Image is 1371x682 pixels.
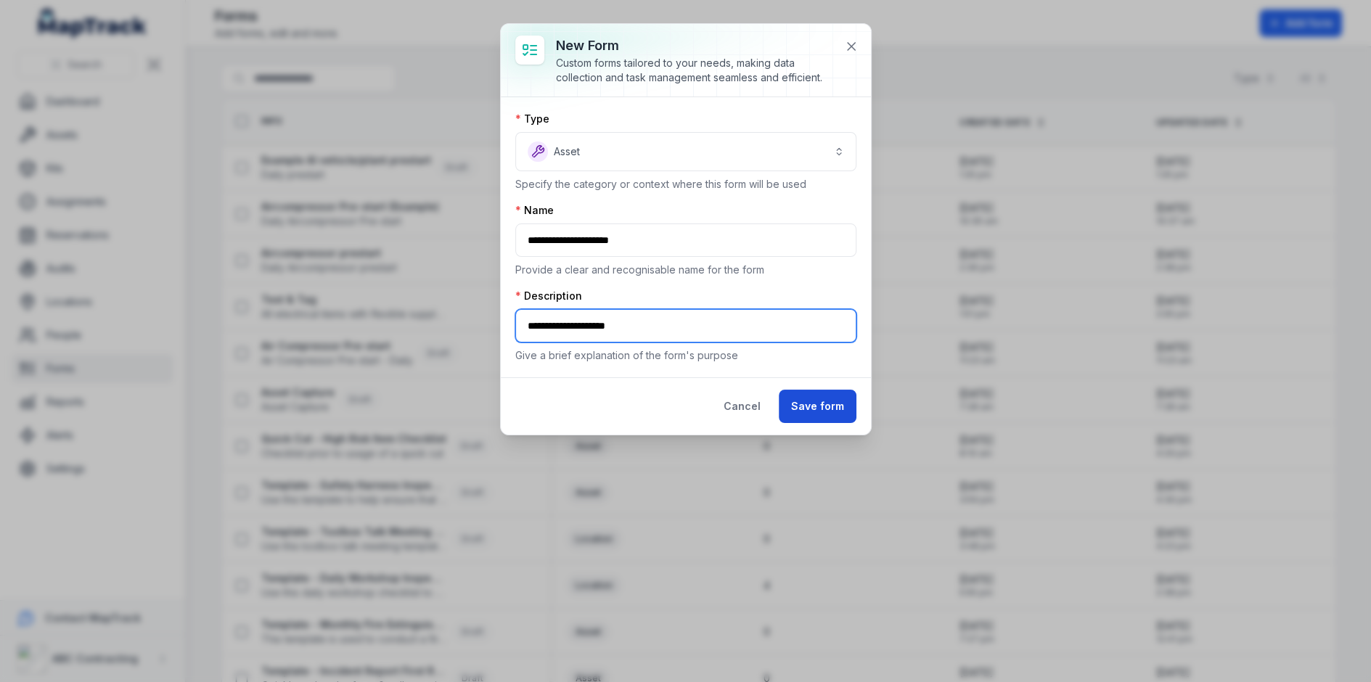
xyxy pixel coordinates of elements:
button: Cancel [711,390,773,423]
button: Save form [779,390,856,423]
p: Give a brief explanation of the form's purpose [515,348,856,363]
label: Description [515,289,582,303]
label: Name [515,203,554,218]
label: Type [515,112,549,126]
h3: New form [556,36,833,56]
p: Specify the category or context where this form will be used [515,177,856,192]
div: Custom forms tailored to your needs, making data collection and task management seamless and effi... [556,56,833,85]
p: Provide a clear and recognisable name for the form [515,263,856,277]
button: Asset [515,132,856,171]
